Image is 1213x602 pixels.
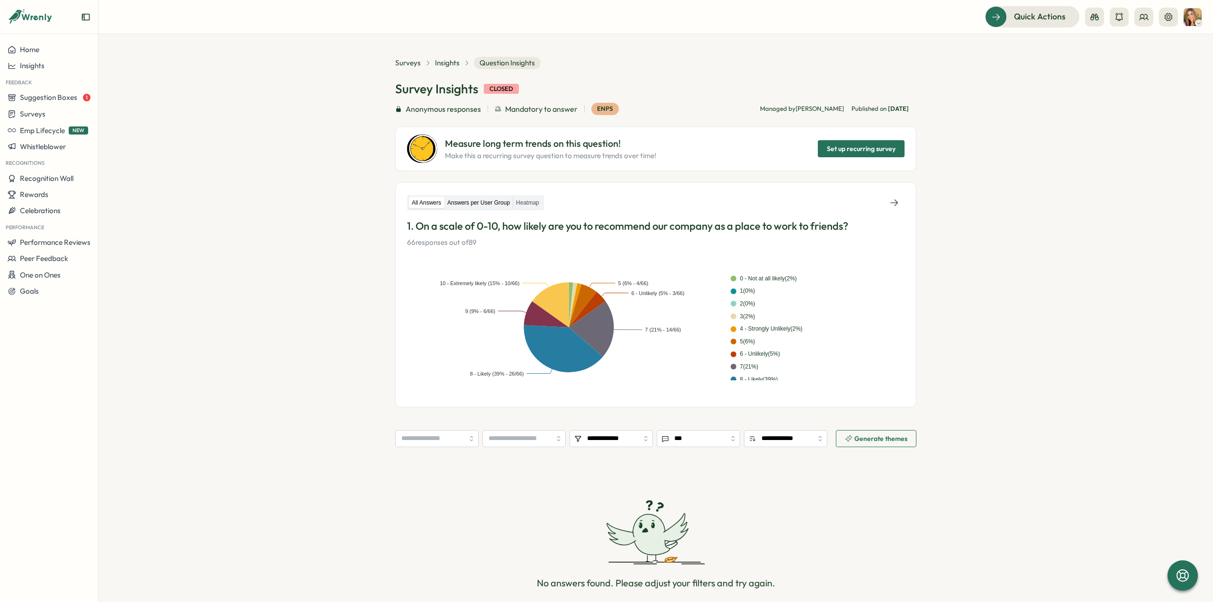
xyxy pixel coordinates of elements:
span: Generate themes [854,435,907,442]
span: NEW [69,126,88,135]
span: [DATE] [888,105,909,112]
p: No answers found. Please adjust your filters and try again. [537,576,775,591]
div: 4 - Strongly Unlikely ( 2 %) [740,324,803,333]
a: Insights [435,58,460,68]
span: Set up recurring survey [827,141,896,157]
button: Expand sidebar [81,12,91,22]
span: Home [20,45,39,54]
text: 9 (9% - 6/66) [465,308,496,314]
span: Whistleblower [20,142,66,151]
span: Insights [20,61,45,70]
label: Answers per User Group [444,197,513,209]
span: Emp Lifecycle [20,126,65,135]
text: 8 - Likely (39% - 26/66) [470,370,524,376]
span: Rewards [20,190,48,199]
p: 1. On a scale of 0-10, how likely are you to recommend our company as a place to work to friends? [407,219,905,234]
span: Goals [20,287,39,296]
div: eNPS [591,103,619,115]
text: 6 - Unlikely (5% - 3/66) [631,290,684,296]
span: Performance Reviews [20,238,91,247]
text: 7 (21% - 14/66) [645,327,681,332]
label: Heatmap [513,197,542,209]
span: Mandatory to answer [505,103,578,115]
span: Celebrations [20,206,61,215]
p: Make this a recurring survey question to measure trends over time! [445,151,656,161]
span: Recognition Wall [20,174,73,183]
h1: Survey Insights [395,81,478,97]
p: 66 responses out of 89 [407,237,905,248]
text: 10 - Extremely likely (15% - 10/66) [440,280,519,286]
span: Surveys [20,109,45,118]
text: 5 (6% - 4/66) [618,280,649,286]
span: Quick Actions [1014,10,1066,23]
label: All Answers [409,197,444,209]
span: One on Ones [20,270,61,279]
span: Anonymous responses [406,103,481,115]
span: [PERSON_NAME] [796,105,844,112]
div: 3 ( 2 %) [740,312,755,321]
div: 5 ( 6 %) [740,337,755,346]
button: Generate themes [836,430,916,447]
p: Managed by [760,105,844,113]
span: Peer Feedback [20,254,68,263]
span: Suggestion Boxes [20,93,77,102]
button: Set up recurring survey [818,140,905,157]
span: 1 [83,94,91,101]
img: Tarin O'Neill [1184,8,1202,26]
div: 0 - Not at all likely ( 2 %) [740,274,797,283]
div: 8 - Likely ( 39 %) [740,375,778,384]
button: Quick Actions [985,6,1079,27]
span: Published on [851,105,909,113]
div: 1 ( 0 %) [740,287,755,296]
p: Measure long term trends on this question! [445,136,656,151]
div: 2 ( 0 %) [740,299,755,308]
div: closed [484,84,519,94]
div: 7 ( 21 %) [740,362,759,371]
a: Surveys [395,58,421,68]
div: 6 - Unlikely ( 5 %) [740,350,780,359]
span: Question Insights [474,57,541,69]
